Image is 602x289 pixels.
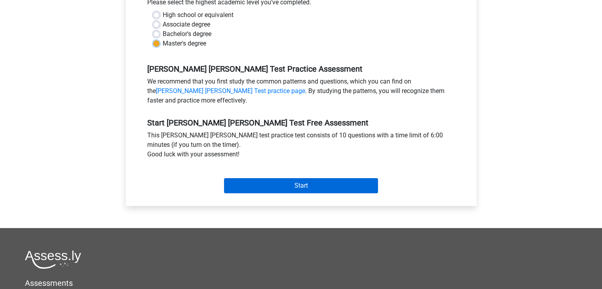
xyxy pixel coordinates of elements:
[147,118,455,127] h5: Start [PERSON_NAME] [PERSON_NAME] Test Free Assessment
[163,39,206,48] label: Master's degree
[163,29,211,39] label: Bachelor's degree
[156,87,305,95] a: [PERSON_NAME] [PERSON_NAME] Test practice page
[25,250,81,269] img: Assessly logo
[163,20,210,29] label: Associate degree
[147,64,455,74] h5: [PERSON_NAME] [PERSON_NAME] Test Practice Assessment
[141,77,461,108] div: We recommend that you first study the common patterns and questions, which you can find on the . ...
[25,278,577,288] h5: Assessments
[141,131,461,162] div: This [PERSON_NAME] [PERSON_NAME] test practice test consists of 10 questions with a time limit of...
[224,178,378,193] input: Start
[163,10,234,20] label: High school or equivalent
